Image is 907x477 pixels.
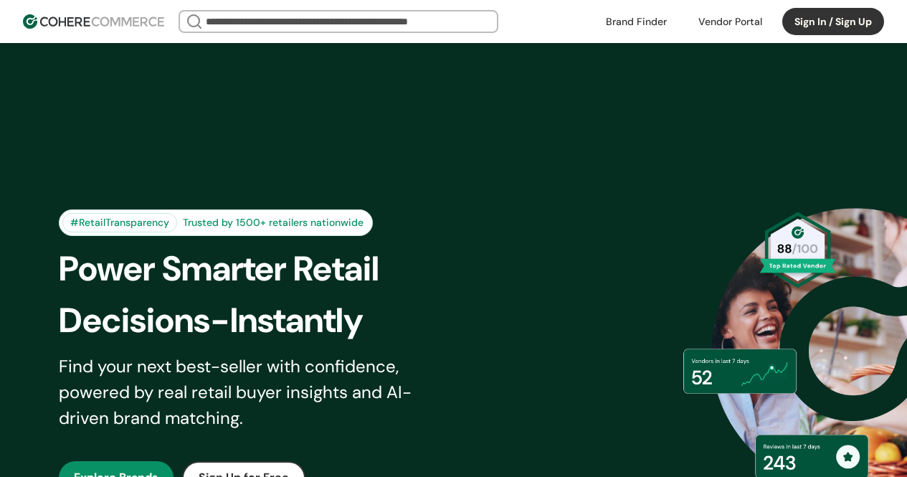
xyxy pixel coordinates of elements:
div: #RetailTransparency [62,213,177,232]
div: Decisions-Instantly [59,295,472,346]
button: Sign In / Sign Up [782,8,884,35]
div: Find your next best-seller with confidence, powered by real retail buyer insights and AI-driven b... [59,354,451,431]
img: Cohere Logo [23,14,164,29]
div: Power Smarter Retail [59,243,472,295]
div: Trusted by 1500+ retailers nationwide [177,215,369,230]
